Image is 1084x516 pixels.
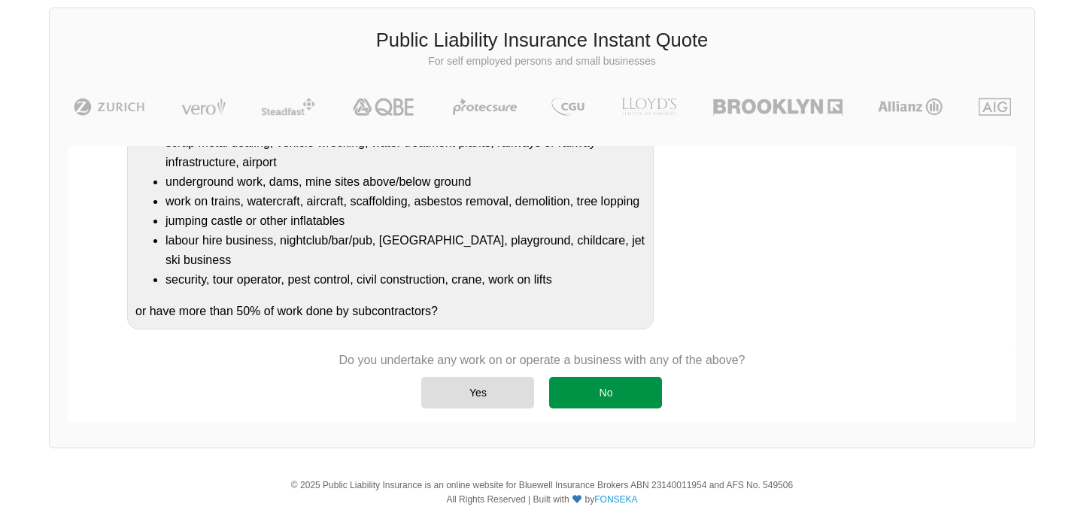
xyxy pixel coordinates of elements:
[870,98,950,116] img: Allianz | Public Liability Insurance
[594,494,637,505] a: FONSEKA
[175,98,232,116] img: Vero | Public Liability Insurance
[973,98,1017,116] img: AIG | Public Liability Insurance
[127,47,654,329] div: Do you undertake any work on or operate a business that is/has a: or have more than 50% of work d...
[165,211,645,231] li: jumping castle or other inflatables
[613,98,685,116] img: LLOYD's | Public Liability Insurance
[61,27,1023,54] h3: Public Liability Insurance Instant Quote
[339,352,745,369] p: Do you undertake any work on or operate a business with any of the above?
[165,231,645,270] li: labour hire business, nightclub/bar/pub, [GEOGRAPHIC_DATA], playground, childcare, jet ski business
[165,192,645,211] li: work on trains, watercraft, aircraft, scaffolding, asbestos removal, demolition, tree lopping
[255,98,321,116] img: Steadfast | Public Liability Insurance
[344,98,425,116] img: QBE | Public Liability Insurance
[67,98,152,116] img: Zurich | Public Liability Insurance
[165,270,645,290] li: security, tour operator, pest control, civil construction, crane, work on lifts
[545,98,591,116] img: CGU | Public Liability Insurance
[61,54,1023,69] p: For self employed persons and small businesses
[165,172,645,192] li: underground work, dams, mine sites above/below ground
[447,98,523,116] img: Protecsure | Public Liability Insurance
[707,98,848,116] img: Brooklyn | Public Liability Insurance
[421,377,534,408] div: Yes
[549,377,662,408] div: No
